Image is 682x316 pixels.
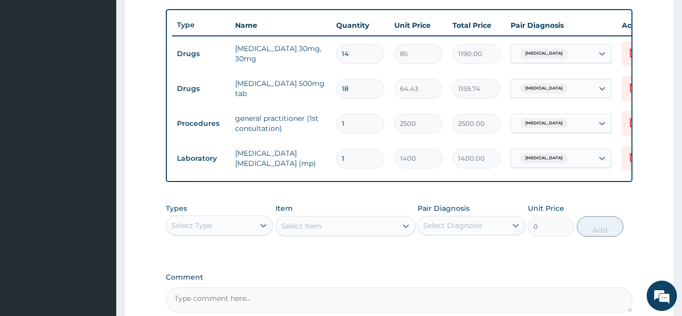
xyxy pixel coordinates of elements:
th: Name [230,15,331,35]
th: Type [172,16,230,34]
td: Procedures [172,114,230,133]
th: Pair Diagnosis [506,15,617,35]
span: [MEDICAL_DATA] [520,118,568,128]
span: We're online! [59,94,140,196]
div: Chat with us now [53,57,170,70]
td: [MEDICAL_DATA] 30mg, 30mg [230,38,331,69]
td: Drugs [172,79,230,98]
label: Item [276,203,293,213]
label: Pair Diagnosis [418,203,470,213]
span: [MEDICAL_DATA] [520,83,568,94]
div: Select Diagnosis [423,220,482,231]
label: Comment [166,273,633,282]
td: [MEDICAL_DATA] [MEDICAL_DATA] (mp) [230,143,331,173]
button: Add [577,216,623,237]
label: Types [166,204,187,213]
textarea: Type your message and hit 'Enter' [5,209,193,245]
div: Minimize live chat window [166,5,190,29]
td: general practitioner (1st consultation) [230,108,331,139]
img: d_794563401_company_1708531726252_794563401 [19,51,41,76]
th: Unit Price [389,15,447,35]
th: Total Price [447,15,506,35]
div: Select Type [171,220,212,231]
td: Laboratory [172,149,230,168]
th: Quantity [331,15,389,35]
td: [MEDICAL_DATA] 500mg tab [230,73,331,104]
label: Unit Price [528,203,564,213]
span: [MEDICAL_DATA] [520,153,568,163]
td: Drugs [172,44,230,63]
th: Actions [617,15,667,35]
span: [MEDICAL_DATA] [520,49,568,59]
